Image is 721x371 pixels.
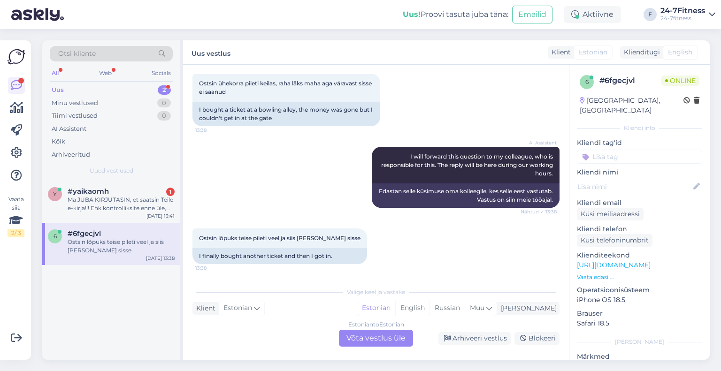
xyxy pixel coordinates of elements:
span: Estonian [579,47,607,57]
div: # 6fgecjvl [599,75,661,86]
div: Võta vestlus üle [339,330,413,347]
div: 1 [166,188,175,196]
b: Uus! [403,10,421,19]
div: Russian [430,301,465,315]
div: 24-7Fitness [660,7,705,15]
div: AI Assistent [52,124,86,134]
div: I finally bought another ticket and then I got in. [192,248,367,264]
div: Valige keel ja vastake [192,288,560,296]
p: Vaata edasi ... [577,273,702,281]
span: Ostsin lõpuks teise pileti veel ja siis [PERSON_NAME] sisse [199,235,360,242]
span: Ostsin ühekorra pileti keilas, raha läks maha aga väravast sisse ei saanud [199,80,373,95]
div: 24-7fitness [660,15,705,22]
div: 2 [158,85,171,95]
a: [URL][DOMAIN_NAME] [577,261,651,269]
span: 6 [54,233,57,240]
div: I bought a ticket at a bowling alley, the money was gone but I couldn't get in at the gate [192,102,380,126]
p: Operatsioonisüsteem [577,285,702,295]
input: Lisa tag [577,150,702,164]
div: Arhiveeritud [52,150,90,159]
div: [PERSON_NAME] [577,338,702,346]
div: Klienditugi [620,47,660,57]
div: [DATE] 13:41 [146,212,175,220]
div: [DATE] 13:38 [146,255,175,262]
div: Vaata siia [8,195,24,237]
div: Küsi meiliaadressi [577,208,644,220]
span: I will forward this question to my colleague, who is responsible for this. The reply will be here... [381,153,554,177]
div: Küsi telefoninumbrit [577,234,652,247]
input: Lisa nimi [577,182,691,192]
div: Estonian [357,301,395,315]
div: 2 / 3 [8,229,24,237]
div: Ma JUBA KIRJUTASIN, et saatsin Teile e-kirja!!! Ehk kontrolliksite enne üle, kas seal on ekraanip... [68,196,175,212]
p: Kliendi email [577,198,702,208]
p: Märkmed [577,352,702,362]
p: Brauser [577,309,702,318]
span: English [668,47,692,57]
div: Blokeeri [514,332,560,345]
span: Online [661,76,699,86]
span: #6fgecjvl [68,229,101,238]
span: Muu [470,303,484,312]
span: #yaikaomh [68,187,109,196]
div: Tiimi vestlused [52,111,98,121]
div: F [644,8,657,21]
span: Estonian [223,303,252,313]
div: Kõik [52,137,65,146]
div: Klient [192,303,215,313]
div: Socials [150,67,173,79]
span: 13:38 [195,127,230,134]
div: Klient [548,47,571,57]
div: English [395,301,430,315]
span: AI Assistent [522,139,557,146]
span: Otsi kliente [58,49,96,59]
span: 13:38 [195,265,230,272]
div: All [50,67,61,79]
div: [PERSON_NAME] [497,303,557,313]
div: Minu vestlused [52,98,98,108]
span: Nähtud ✓ 13:38 [521,208,557,215]
div: Kliendi info [577,124,702,132]
p: Safari 18.5 [577,318,702,328]
img: Askly Logo [8,48,25,66]
p: Kliendi tag'id [577,138,702,148]
div: Ostsin lõpuks teise pileti veel ja siis [PERSON_NAME] sisse [68,238,175,255]
div: Estonian to Estonian [348,320,404,329]
p: iPhone OS 18.5 [577,295,702,305]
div: Edastan selle küsimuse oma kolleegile, kes selle eest vastutab. Vastus on siin meie tööajal. [372,183,560,208]
span: 6 [585,78,589,85]
a: 24-7Fitness24-7fitness [660,7,715,22]
div: 0 [157,98,171,108]
p: Kliendi telefon [577,224,702,234]
label: Uus vestlus [192,46,230,59]
p: Klienditeekond [577,250,702,260]
p: Kliendi nimi [577,167,702,177]
div: Uus [52,85,64,95]
span: Uued vestlused [90,167,133,175]
button: Emailid [512,6,552,23]
div: Arhiveeri vestlus [438,332,511,345]
div: Proovi tasuta juba täna: [403,9,508,20]
div: Aktiivne [564,6,621,23]
div: 0 [157,111,171,121]
span: y [53,190,57,197]
div: Web [97,67,114,79]
div: [GEOGRAPHIC_DATA], [GEOGRAPHIC_DATA] [580,96,683,115]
